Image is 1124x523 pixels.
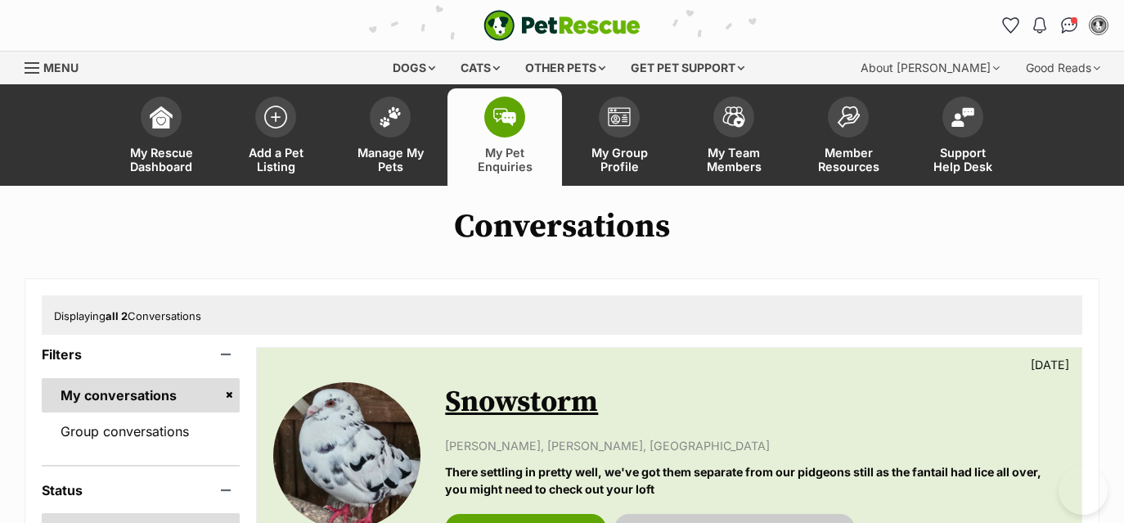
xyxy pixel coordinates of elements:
[333,88,447,186] a: Manage My Pets
[997,12,1112,38] ul: Account quick links
[483,10,641,41] a: PetRescue
[150,106,173,128] img: dashboard-icon-eb2f2d2d3e046f16d808141f083e7271f6b2e854fb5c12c21221c1fb7104beca.svg
[218,88,333,186] a: Add a Pet Listing
[849,52,1011,84] div: About [PERSON_NAME]
[379,106,402,128] img: manage-my-pets-icon-02211641906a0b7f246fdf0571729dbe1e7629f14944591b6c1af311fb30b64b.svg
[697,146,771,174] span: My Team Members
[812,146,885,174] span: Member Resources
[1033,17,1046,34] img: notifications-46538b983faf8c2785f20acdc204bb7945ddae34d4c08c2a6579f10ce5e182be.svg
[1059,466,1108,515] iframe: Help Scout Beacon - Open
[42,414,240,449] a: Group conversations
[483,10,641,41] img: logo-e224e6f780fb5917bec1dbf3a21bbac754714ae5b6737aabdf751b685950b380.svg
[264,106,287,128] img: add-pet-listing-icon-0afa8454b4691262ce3f59096e99ab1cd57d4a30225e0717b998d2c9b9846f56.svg
[353,146,427,174] span: Manage My Pets
[381,52,447,84] div: Dogs
[1056,12,1082,38] a: Conversations
[124,146,198,174] span: My Rescue Dashboard
[906,88,1020,186] a: Support Help Desk
[791,88,906,186] a: Member Resources
[677,88,791,186] a: My Team Members
[104,88,218,186] a: My Rescue Dashboard
[582,146,656,174] span: My Group Profile
[1031,356,1069,373] p: [DATE]
[837,106,860,128] img: member-resources-icon-8e73f808a243e03378d46382f2149f9095a855e16c252ad45f914b54edf8863c.svg
[449,52,511,84] div: Cats
[445,437,1065,454] p: [PERSON_NAME], [PERSON_NAME], [GEOGRAPHIC_DATA]
[445,384,598,421] a: Snowstorm
[1014,52,1112,84] div: Good Reads
[42,483,240,498] header: Status
[54,309,201,322] span: Displaying Conversations
[722,106,745,128] img: team-members-icon-5396bd8760b3fe7c0b43da4ab00e1e3bb1a5d9ba89233759b79545d2d3fc5d0d.svg
[1061,17,1078,34] img: chat-41dd97257d64d25036548639549fe6c8038ab92f7586957e7f3b1b290dea8141.svg
[239,146,312,174] span: Add a Pet Listing
[42,347,240,362] header: Filters
[25,52,90,81] a: Menu
[562,88,677,186] a: My Group Profile
[514,52,617,84] div: Other pets
[997,12,1023,38] a: Favourites
[42,378,240,413] a: My conversations
[1086,12,1112,38] button: My account
[43,61,79,74] span: Menu
[447,88,562,186] a: My Pet Enquiries
[445,463,1065,498] p: There settling in pretty well, we've got them separate from our pidgeons still as the fantail had...
[608,107,631,127] img: group-profile-icon-3fa3cf56718a62981997c0bc7e787c4b2cf8bcc04b72c1350f741eb67cf2f40e.svg
[951,107,974,127] img: help-desk-icon-fdf02630f3aa405de69fd3d07c3f3aa587a6932b1a1747fa1d2bba05be0121f9.svg
[106,309,128,322] strong: all 2
[493,108,516,126] img: pet-enquiries-icon-7e3ad2cf08bfb03b45e93fb7055b45f3efa6380592205ae92323e6603595dc1f.svg
[1027,12,1053,38] button: Notifications
[468,146,542,174] span: My Pet Enquiries
[619,52,756,84] div: Get pet support
[1090,17,1107,34] img: Sonja Olsen profile pic
[926,146,1000,174] span: Support Help Desk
